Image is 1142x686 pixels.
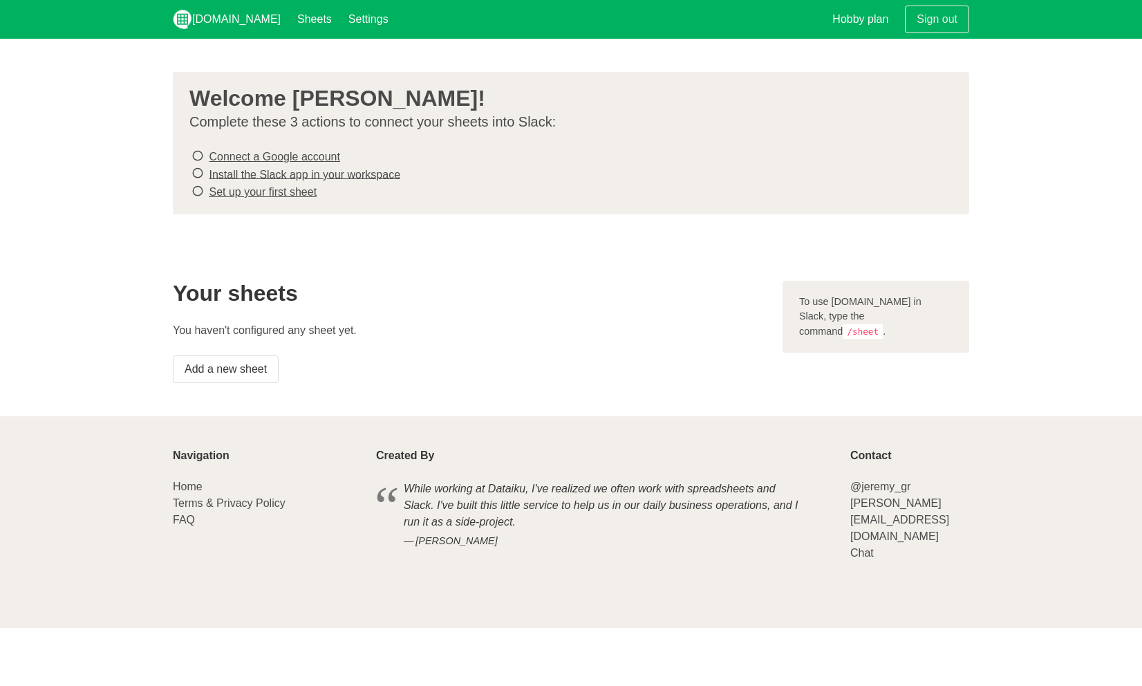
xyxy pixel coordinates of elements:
p: Created By [376,449,834,462]
p: You haven't configured any sheet yet. [173,322,766,339]
a: Add a new sheet [173,355,279,383]
a: Terms & Privacy Policy [173,497,285,509]
p: Contact [850,449,969,462]
a: [PERSON_NAME][EMAIL_ADDRESS][DOMAIN_NAME] [850,497,949,542]
a: @jeremy_gr [850,481,910,492]
a: Install the Slack app in your workspace [209,168,400,180]
a: FAQ [173,514,195,526]
a: Connect a Google account [209,151,339,163]
h3: Welcome [PERSON_NAME]! [189,86,942,111]
p: Navigation [173,449,359,462]
cite: [PERSON_NAME] [404,534,806,549]
a: Home [173,481,203,492]
p: Complete these 3 actions to connect your sheets into Slack: [189,113,942,131]
a: Chat [850,547,874,559]
h2: Your sheets [173,281,766,306]
blockquote: While working at Dataiku, I've realized we often work with spreadsheets and Slack. I've built thi... [376,479,834,551]
a: Set up your first sheet [209,186,317,198]
img: logo_v2_white.png [173,10,192,29]
code: /sheet [843,324,883,339]
div: To use [DOMAIN_NAME] in Slack, type the command . [783,281,969,353]
a: Sign out [905,6,969,33]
